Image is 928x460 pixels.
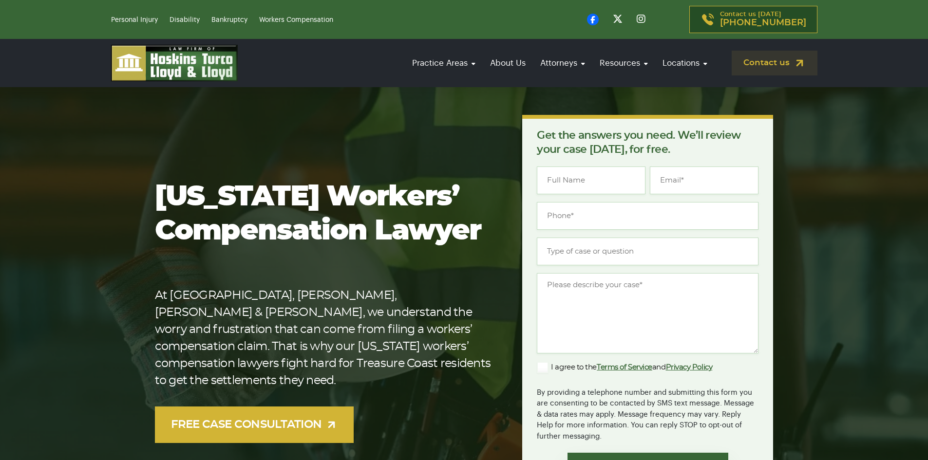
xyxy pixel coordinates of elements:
[720,11,806,28] p: Contact us [DATE]
[689,6,817,33] a: Contact us [DATE][PHONE_NUMBER]
[666,364,713,371] a: Privacy Policy
[155,287,492,389] p: At [GEOGRAPHIC_DATA], [PERSON_NAME], [PERSON_NAME] & [PERSON_NAME], we understand the worry and f...
[658,49,712,77] a: Locations
[595,49,653,77] a: Resources
[155,406,354,443] a: FREE CASE CONSULTATION
[111,45,238,81] img: logo
[485,49,530,77] a: About Us
[211,17,247,23] a: Bankruptcy
[732,51,817,75] a: Contact us
[537,202,758,230] input: Phone*
[111,17,158,23] a: Personal Injury
[155,180,492,248] h1: [US_STATE] Workers’ Compensation Lawyer
[170,17,200,23] a: Disability
[597,364,652,371] a: Terms of Service
[537,238,758,265] input: Type of case or question
[259,17,333,23] a: Workers Compensation
[325,419,338,431] img: arrow-up-right-light.svg
[537,166,645,194] input: Full Name
[537,362,712,373] label: I agree to the and
[650,166,758,194] input: Email*
[537,129,758,157] p: Get the answers you need. We’ll review your case [DATE], for free.
[720,18,806,28] span: [PHONE_NUMBER]
[537,381,758,442] div: By providing a telephone number and submitting this form you are consenting to be contacted by SM...
[535,49,590,77] a: Attorneys
[407,49,480,77] a: Practice Areas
